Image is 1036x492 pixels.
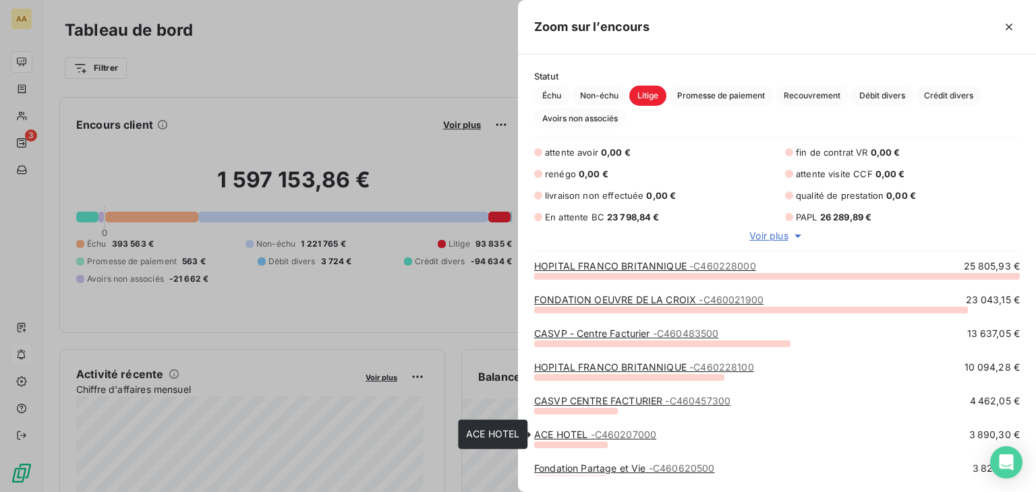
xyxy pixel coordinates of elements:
div: grid [518,259,1036,476]
h5: Zoom sur l’encours [534,18,650,36]
div: Open Intercom Messenger [990,446,1023,479]
button: Avoirs non associés [534,109,626,129]
span: - C460021900 [699,294,764,305]
span: PAPL [796,212,817,222]
span: 25 805,93 € [964,259,1020,273]
span: Statut [534,71,1020,82]
span: - C460207000 [591,429,657,440]
span: 3 890,30 € [969,428,1020,441]
span: 26 289,89 € [820,212,872,222]
button: Non-échu [572,86,627,106]
span: 10 094,28 € [965,361,1020,374]
a: CASVP CENTRE FACTURIER [534,395,730,406]
button: Litige [629,86,666,106]
button: Promesse de paiement [669,86,773,106]
button: Recouvrement [776,86,848,106]
span: 0,00 € [886,190,916,201]
span: En attente BC [545,212,604,222]
span: 0,00 € [871,147,900,158]
span: qualité de prestation [796,190,884,201]
span: 4 462,05 € [970,394,1020,408]
span: attente avoir [545,147,598,158]
button: Échu [534,86,569,106]
span: ACE HOTEL [466,428,519,439]
span: 13 637,05 € [967,327,1020,340]
span: 0,00 € [646,190,676,201]
span: - C460620500 [649,462,715,474]
span: attente visite CCF [796,168,873,179]
a: HOPITAL FRANCO BRITANNIQUE [534,361,754,373]
span: 0,00 € [579,168,608,179]
span: fin de contrat VR [796,147,868,158]
a: HOPITAL FRANCO BRITANNIQUE [534,260,756,272]
a: FONDATION OEUVRE DE LA CROIX [534,294,764,305]
span: 23 798,84 € [607,212,660,222]
button: Crédit divers [916,86,981,106]
span: 0,00 € [601,147,631,158]
span: 0,00 € [875,168,905,179]
span: 3 821,57 € [973,462,1020,475]
a: Fondation Partage et Vie [534,462,714,474]
button: Débit divers [851,86,913,106]
span: 23 043,15 € [966,293,1020,307]
a: ACE HOTEL [534,429,656,440]
span: livraison non effectuée [545,190,643,201]
a: CASVP - Centre Facturier [534,328,718,339]
span: - C460228000 [689,260,756,272]
span: - C460228100 [689,361,754,373]
span: renégo [545,168,576,179]
span: - C460457300 [665,395,730,406]
span: Voir plus [749,229,788,243]
span: - C460483500 [653,328,719,339]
